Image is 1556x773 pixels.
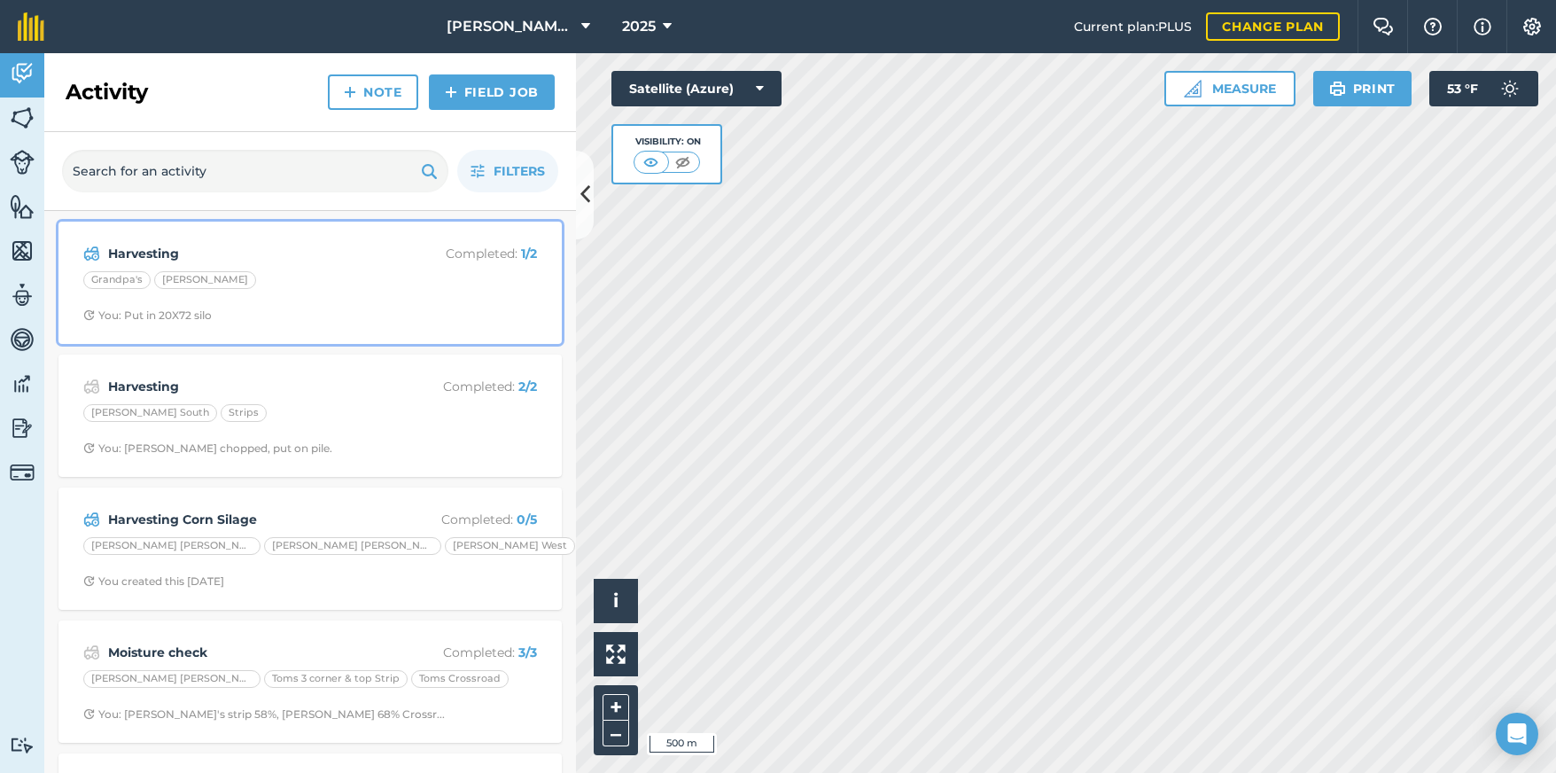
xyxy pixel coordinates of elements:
[264,537,441,555] div: [PERSON_NAME] [PERSON_NAME]
[521,246,537,262] strong: 1 / 2
[429,74,555,110] a: Field Job
[10,150,35,175] img: svg+xml;base64,PD94bWwgdmVyc2lvbj0iMS4wIiBlbmNvZGluZz0idXRmLTgiPz4KPCEtLSBHZW5lcmF0b3I6IEFkb2JlIE...
[1521,18,1543,35] img: A cog icon
[603,721,629,746] button: –
[83,376,100,397] img: svg+xml;base64,PD94bWwgdmVyc2lvbj0iMS4wIiBlbmNvZGluZz0idXRmLTgiPz4KPCEtLSBHZW5lcmF0b3I6IEFkb2JlIE...
[622,16,656,37] span: 2025
[594,579,638,623] button: i
[10,371,35,397] img: svg+xml;base64,PD94bWwgdmVyc2lvbj0iMS4wIiBlbmNvZGluZz0idXRmLTgiPz4KPCEtLSBHZW5lcmF0b3I6IEFkb2JlIE...
[396,510,537,529] p: Completed :
[1422,18,1443,35] img: A question mark icon
[640,153,662,171] img: svg+xml;base64,PHN2ZyB4bWxucz0iaHR0cDovL3d3dy53My5vcmcvMjAwMC9zdmciIHdpZHRoPSI1MCIgaGVpZ2h0PSI0MC...
[10,193,35,220] img: svg+xml;base64,PHN2ZyB4bWxucz0iaHR0cDovL3d3dy53My5vcmcvMjAwMC9zdmciIHdpZHRoPSI1NiIgaGVpZ2h0PSI2MC...
[69,232,551,333] a: HarvestingCompleted: 1/2Grandpa's[PERSON_NAME]Clock with arrow pointing clockwiseYou: Put in 20X7...
[108,377,389,396] strong: Harvesting
[1373,18,1394,35] img: Two speech bubbles overlapping with the left bubble in the forefront
[1492,71,1528,106] img: svg+xml;base64,PD94bWwgdmVyc2lvbj0iMS4wIiBlbmNvZGluZz0idXRmLTgiPz4KPCEtLSBHZW5lcmF0b3I6IEFkb2JlIE...
[10,238,35,264] img: svg+xml;base64,PHN2ZyB4bWxucz0iaHR0cDovL3d3dy53My5vcmcvMjAwMC9zdmciIHdpZHRoPSI1NiIgaGVpZ2h0PSI2MC...
[264,670,408,688] div: Toms 3 corner & top Strip
[69,498,551,599] a: Harvesting Corn SilageCompleted: 0/5[PERSON_NAME] [PERSON_NAME][PERSON_NAME] [PERSON_NAME][PERSON...
[83,575,95,587] img: Clock with arrow pointing clockwise
[10,282,35,308] img: svg+xml;base64,PD94bWwgdmVyc2lvbj0iMS4wIiBlbmNvZGluZz0idXRmLTgiPz4KPCEtLSBHZW5lcmF0b3I6IEFkb2JlIE...
[83,271,151,289] div: Grandpa's
[83,642,100,663] img: svg+xml;base64,PD94bWwgdmVyc2lvbj0iMS4wIiBlbmNvZGluZz0idXRmLTgiPz4KPCEtLSBHZW5lcmF0b3I6IEFkb2JlIE...
[606,644,626,664] img: Four arrows, one pointing top left, one top right, one bottom right and the last bottom left
[421,160,438,182] img: svg+xml;base64,PHN2ZyB4bWxucz0iaHR0cDovL3d3dy53My5vcmcvMjAwMC9zdmciIHdpZHRoPSIxOSIgaGVpZ2h0PSIyNC...
[83,441,332,456] div: You: [PERSON_NAME] chopped, put on pile.
[10,415,35,441] img: svg+xml;base64,PD94bWwgdmVyc2lvbj0iMS4wIiBlbmNvZGluZz0idXRmLTgiPz4KPCEtLSBHZW5lcmF0b3I6IEFkb2JlIE...
[69,365,551,466] a: HarvestingCompleted: 2/2[PERSON_NAME] SouthStripsClock with arrow pointing clockwiseYou: [PERSON_...
[672,153,694,171] img: svg+xml;base64,PHN2ZyB4bWxucz0iaHR0cDovL3d3dy53My5vcmcvMjAwMC9zdmciIHdpZHRoPSI1MCIgaGVpZ2h0PSI0MC...
[10,60,35,87] img: svg+xml;base64,PD94bWwgdmVyc2lvbj0iMS4wIiBlbmNvZGluZz0idXRmLTgiPz4KPCEtLSBHZW5lcmF0b3I6IEFkb2JlIE...
[66,78,148,106] h2: Activity
[1206,12,1340,41] a: Change plan
[1164,71,1295,106] button: Measure
[69,631,551,732] a: Moisture checkCompleted: 3/3[PERSON_NAME] [PERSON_NAME]Toms 3 corner & top StripToms CrossroadClo...
[83,509,100,530] img: svg+xml;base64,PD94bWwgdmVyc2lvbj0iMS4wIiBlbmNvZGluZz0idXRmLTgiPz4KPCEtLSBHZW5lcmF0b3I6IEFkb2JlIE...
[1447,71,1478,106] span: 53 ° F
[1496,713,1538,755] div: Open Intercom Messenger
[83,442,95,454] img: Clock with arrow pointing clockwise
[517,511,537,527] strong: 0 / 5
[108,510,389,529] strong: Harvesting Corn Silage
[83,308,212,323] div: You: Put in 20X72 silo
[1429,71,1538,106] button: 53 °F
[518,644,537,660] strong: 3 / 3
[396,377,537,396] p: Completed :
[83,574,224,589] div: You created this [DATE]
[603,694,629,721] button: +
[1474,16,1491,37] img: svg+xml;base64,PHN2ZyB4bWxucz0iaHR0cDovL3d3dy53My5vcmcvMjAwMC9zdmciIHdpZHRoPSIxNyIgaGVpZ2h0PSIxNy...
[1313,71,1412,106] button: Print
[634,135,701,149] div: Visibility: On
[494,161,545,181] span: Filters
[611,71,782,106] button: Satellite (Azure)
[445,537,575,555] div: [PERSON_NAME] West
[518,379,537,394] strong: 2 / 2
[83,670,261,688] div: [PERSON_NAME] [PERSON_NAME]
[457,150,558,192] button: Filters
[10,460,35,485] img: svg+xml;base64,PD94bWwgdmVyc2lvbj0iMS4wIiBlbmNvZGluZz0idXRmLTgiPz4KPCEtLSBHZW5lcmF0b3I6IEFkb2JlIE...
[396,244,537,263] p: Completed :
[445,82,457,103] img: svg+xml;base64,PHN2ZyB4bWxucz0iaHR0cDovL3d3dy53My5vcmcvMjAwMC9zdmciIHdpZHRoPSIxNCIgaGVpZ2h0PSIyNC...
[83,404,217,422] div: [PERSON_NAME] South
[396,643,537,662] p: Completed :
[10,326,35,353] img: svg+xml;base64,PD94bWwgdmVyc2lvbj0iMS4wIiBlbmNvZGluZz0idXRmLTgiPz4KPCEtLSBHZW5lcmF0b3I6IEFkb2JlIE...
[1184,80,1202,98] img: Ruler icon
[18,12,44,41] img: fieldmargin Logo
[1329,78,1346,99] img: svg+xml;base64,PHN2ZyB4bWxucz0iaHR0cDovL3d3dy53My5vcmcvMjAwMC9zdmciIHdpZHRoPSIxOSIgaGVpZ2h0PSIyNC...
[328,74,418,110] a: Note
[83,243,100,264] img: svg+xml;base64,PD94bWwgdmVyc2lvbj0iMS4wIiBlbmNvZGluZz0idXRmLTgiPz4KPCEtLSBHZW5lcmF0b3I6IEFkb2JlIE...
[1074,17,1192,36] span: Current plan : PLUS
[83,708,95,720] img: Clock with arrow pointing clockwise
[447,16,574,37] span: [PERSON_NAME] Farms
[108,643,389,662] strong: Moisture check
[10,105,35,131] img: svg+xml;base64,PHN2ZyB4bWxucz0iaHR0cDovL3d3dy53My5vcmcvMjAwMC9zdmciIHdpZHRoPSI1NiIgaGVpZ2h0PSI2MC...
[83,707,445,722] div: You: [PERSON_NAME]'s strip 58%, [PERSON_NAME] 68% Crossr...
[154,271,256,289] div: [PERSON_NAME]
[613,590,619,612] span: i
[10,737,35,753] img: svg+xml;base64,PD94bWwgdmVyc2lvbj0iMS4wIiBlbmNvZGluZz0idXRmLTgiPz4KPCEtLSBHZW5lcmF0b3I6IEFkb2JlIE...
[83,309,95,321] img: Clock with arrow pointing clockwise
[411,670,509,688] div: Toms Crossroad
[344,82,356,103] img: svg+xml;base64,PHN2ZyB4bWxucz0iaHR0cDovL3d3dy53My5vcmcvMjAwMC9zdmciIHdpZHRoPSIxNCIgaGVpZ2h0PSIyNC...
[62,150,448,192] input: Search for an activity
[221,404,267,422] div: Strips
[83,537,261,555] div: [PERSON_NAME] [PERSON_NAME]
[108,244,389,263] strong: Harvesting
